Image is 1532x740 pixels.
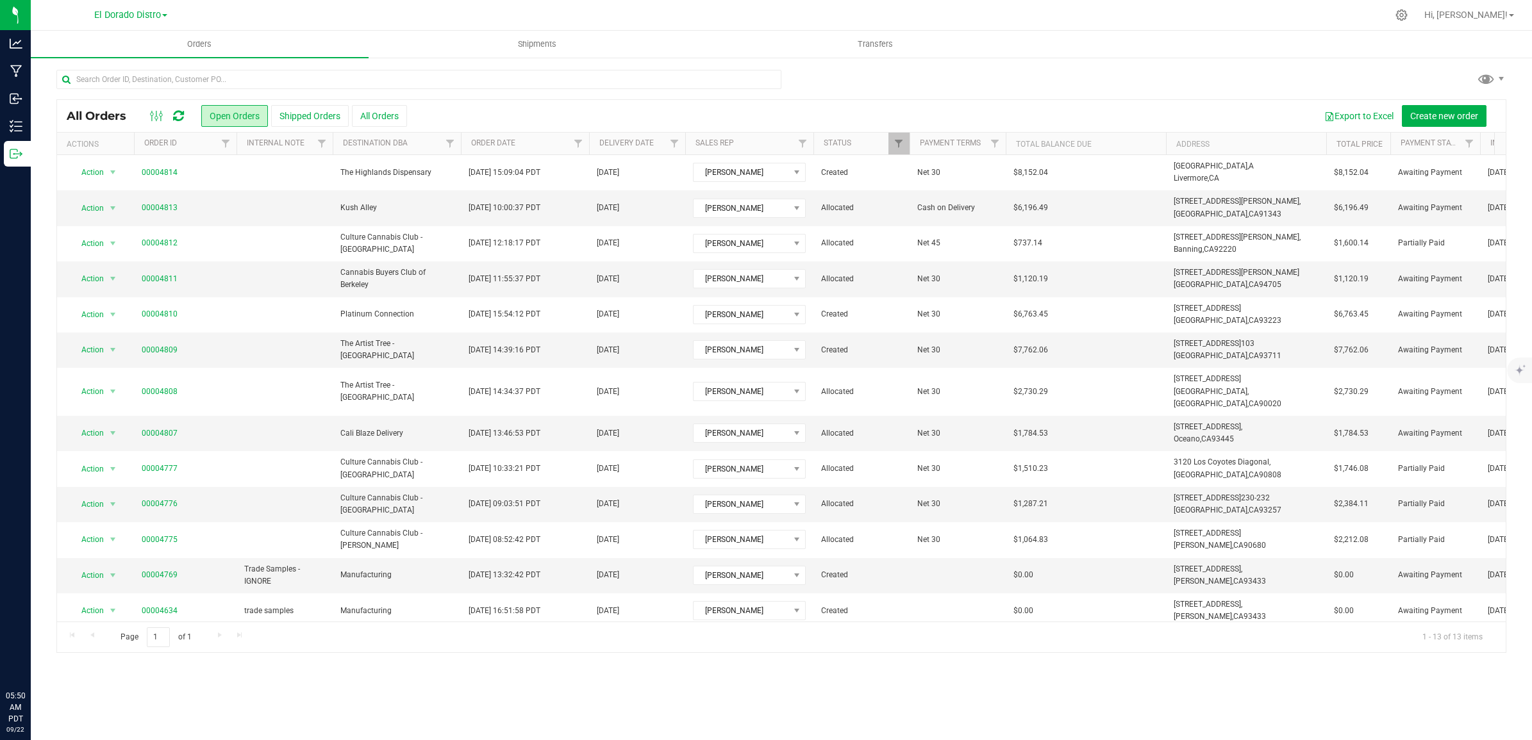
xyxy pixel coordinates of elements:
span: [GEOGRAPHIC_DATA], [1174,210,1249,218]
span: Net 30 [917,308,998,320]
span: Awaiting Payment [1398,167,1472,179]
span: Allocated [821,237,902,249]
span: Action [70,306,104,324]
input: 1 [147,627,170,647]
a: 00004809 [142,344,178,356]
span: A [1249,161,1254,170]
span: [GEOGRAPHIC_DATA], [1174,470,1249,479]
span: [STREET_ADDRESS], [1174,422,1242,431]
a: Filter [215,133,237,154]
span: [STREET_ADDRESS][PERSON_NAME], [1174,233,1301,242]
span: CA [1233,577,1244,586]
span: Manufacturing [340,569,453,581]
th: Address [1166,133,1326,155]
a: Order Date [471,138,515,147]
span: $1,784.53 [1013,427,1048,440]
a: Internal Note [247,138,304,147]
span: $0.00 [1013,569,1033,581]
span: $1,120.19 [1334,273,1369,285]
a: Orders [31,31,369,58]
span: select [105,234,121,252]
span: select [105,306,121,324]
span: Action [70,270,104,288]
span: [DATE] [597,202,619,214]
a: 00004810 [142,308,178,320]
span: Action [70,530,104,548]
span: Allocated [821,463,902,475]
span: $1,746.08 [1334,463,1369,475]
span: Orders [170,38,229,50]
span: $0.00 [1334,569,1354,581]
span: [GEOGRAPHIC_DATA], [1174,316,1249,325]
span: Net 30 [917,273,998,285]
span: Awaiting Payment [1398,308,1472,320]
span: [STREET_ADDRESS] [1174,493,1241,502]
span: Action [70,341,104,359]
span: $0.00 [1013,605,1033,617]
span: Net 30 [917,498,998,510]
span: $1,120.19 [1013,273,1048,285]
span: [DATE] 08:52:42 PDT [469,534,540,546]
span: [DATE] [597,237,619,249]
span: [DATE] [1488,308,1510,320]
span: $1,064.83 [1013,534,1048,546]
span: CA [1249,210,1259,218]
span: Transfers [840,38,910,50]
inline-svg: Analytics [10,37,22,50]
div: Actions [67,140,129,149]
span: trade samples [244,605,294,617]
span: [PERSON_NAME] [694,566,789,584]
span: Awaiting Payment [1398,605,1472,617]
span: $6,196.49 [1013,202,1048,214]
inline-svg: Inventory [10,120,22,133]
span: select [105,495,121,513]
span: [PERSON_NAME] [694,234,789,252]
a: 00004808 [142,386,178,398]
inline-svg: Outbound [10,147,22,160]
span: [DATE] 09:03:51 PDT [469,498,540,510]
span: [STREET_ADDRESS], [1174,600,1242,609]
span: Net 30 [917,344,998,356]
span: Awaiting Payment [1398,427,1472,440]
span: Trade Samples - IGNORE [244,563,325,588]
span: $8,152.04 [1013,167,1048,179]
span: [DATE] 13:46:53 PDT [469,427,540,440]
span: Action [70,602,104,620]
span: Create new order [1410,111,1478,121]
a: 00004813 [142,202,178,214]
span: select [105,460,121,478]
span: select [105,163,121,181]
span: [STREET_ADDRESS] [1174,374,1241,383]
span: [DATE] [1488,237,1510,249]
span: Action [70,234,104,252]
span: [DATE] [597,498,619,510]
a: Filter [985,133,1006,154]
span: Net 30 [917,534,998,546]
span: $2,212.08 [1334,534,1369,546]
span: [STREET_ADDRESS] [1174,339,1241,348]
span: [STREET_ADDRESS] [1174,304,1241,313]
span: [PERSON_NAME] [694,306,789,324]
span: The Highlands Dispensary [340,167,453,179]
span: $2,730.29 [1334,386,1369,398]
span: [DATE] [1488,534,1510,546]
span: [DATE] [1488,344,1510,356]
span: $0.00 [1334,605,1354,617]
span: Awaiting Payment [1398,344,1472,356]
a: Filter [792,133,813,154]
span: 230-232 [1241,493,1270,502]
span: CA [1209,174,1219,183]
a: Filter [1459,133,1480,154]
span: [DATE] [1488,273,1510,285]
span: select [105,341,121,359]
span: Allocated [821,427,902,440]
span: 1 - 13 of 13 items [1412,627,1493,646]
span: Action [70,460,104,478]
span: $8,152.04 [1334,167,1369,179]
span: CA [1249,316,1259,325]
span: Action [70,163,104,181]
span: [GEOGRAPHIC_DATA], [1174,506,1249,514]
span: Kush Alley [340,202,453,214]
a: Shipments [369,31,706,58]
span: 103 [1241,339,1254,348]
